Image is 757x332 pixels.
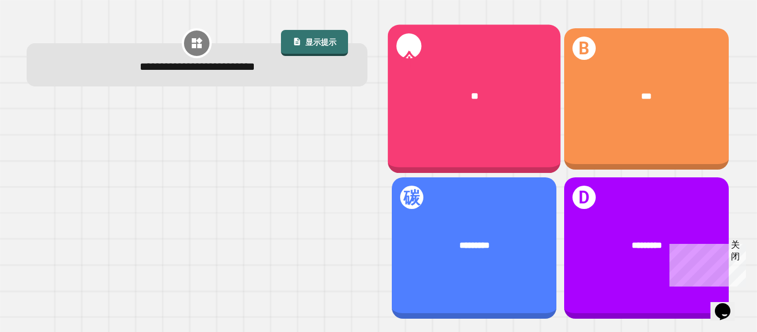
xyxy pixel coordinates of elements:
div: 立即与我们聊天！关闭 [4,4,76,72]
iframe: 聊天小部件 [710,288,746,321]
iframe: 聊天小部件 [665,239,746,287]
font: 关闭 [66,1,75,22]
font: B [579,39,589,59]
font: 显示提示 [305,37,336,47]
font: 一个 [400,22,418,70]
font: D [579,188,590,208]
font: 碳 [403,188,420,208]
